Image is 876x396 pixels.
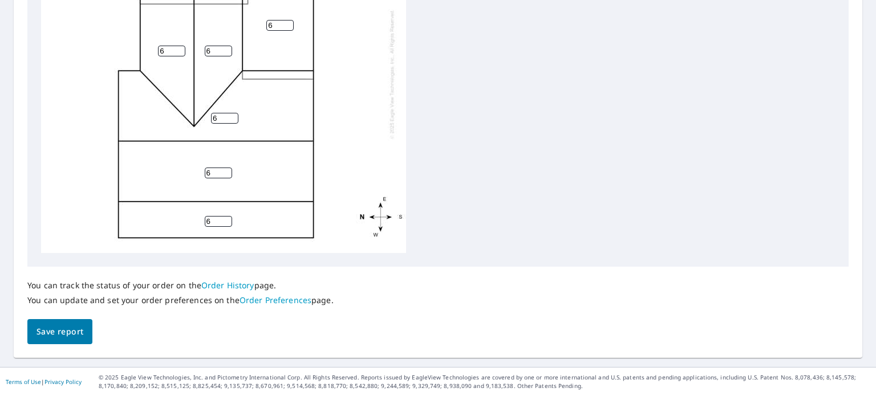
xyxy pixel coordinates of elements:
a: Order History [201,280,254,291]
a: Privacy Policy [44,378,82,386]
p: You can track the status of your order on the page. [27,280,334,291]
p: You can update and set your order preferences on the page. [27,295,334,305]
button: Save report [27,319,92,345]
span: Save report [36,325,83,339]
p: © 2025 Eagle View Technologies, Inc. and Pictometry International Corp. All Rights Reserved. Repo... [99,373,870,390]
a: Order Preferences [240,295,311,305]
p: | [6,378,82,385]
a: Terms of Use [6,378,41,386]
